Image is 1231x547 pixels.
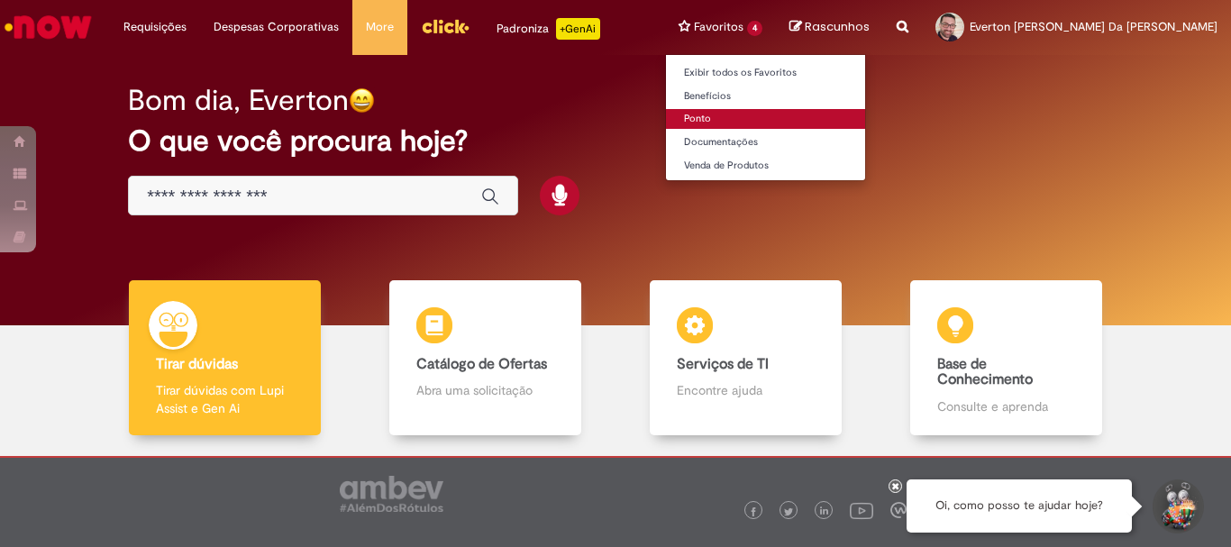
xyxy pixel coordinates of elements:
[665,54,866,181] ul: Favoritos
[156,381,293,417] p: Tirar dúvidas com Lupi Assist e Gen Ai
[416,381,553,399] p: Abra uma solicitação
[907,479,1132,533] div: Oi, como posso te ajudar hoje?
[2,9,95,45] img: ServiceNow
[820,506,829,517] img: logo_footer_linkedin.png
[666,87,865,106] a: Benefícios
[123,18,187,36] span: Requisições
[677,355,769,373] b: Serviços de TI
[340,476,443,512] img: logo_footer_ambev_rotulo_gray.png
[747,21,762,36] span: 4
[850,498,873,522] img: logo_footer_youtube.png
[970,19,1217,34] span: Everton [PERSON_NAME] Da [PERSON_NAME]
[694,18,743,36] span: Favoritos
[890,502,907,518] img: logo_footer_workplace.png
[749,507,758,516] img: logo_footer_facebook.png
[214,18,339,36] span: Despesas Corporativas
[937,397,1074,415] p: Consulte e aprenda
[366,18,394,36] span: More
[677,381,814,399] p: Encontre ajuda
[421,13,470,40] img: click_logo_yellow_360x200.png
[128,125,1103,157] h2: O que você procura hoje?
[876,280,1136,436] a: Base de Conhecimento Consulte e aprenda
[355,280,615,436] a: Catálogo de Ofertas Abra uma solicitação
[615,280,876,436] a: Serviços de TI Encontre ajuda
[784,507,793,516] img: logo_footer_twitter.png
[556,18,600,40] p: +GenAi
[1150,479,1204,533] button: Iniciar Conversa de Suporte
[497,18,600,40] div: Padroniza
[666,109,865,129] a: Ponto
[666,156,865,176] a: Venda de Produtos
[156,355,238,373] b: Tirar dúvidas
[789,19,870,36] a: Rascunhos
[128,85,349,116] h2: Bom dia, Everton
[349,87,375,114] img: happy-face.png
[666,132,865,152] a: Documentações
[95,280,355,436] a: Tirar dúvidas Tirar dúvidas com Lupi Assist e Gen Ai
[666,63,865,83] a: Exibir todos os Favoritos
[416,355,547,373] b: Catálogo de Ofertas
[805,18,870,35] span: Rascunhos
[937,355,1033,389] b: Base de Conhecimento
